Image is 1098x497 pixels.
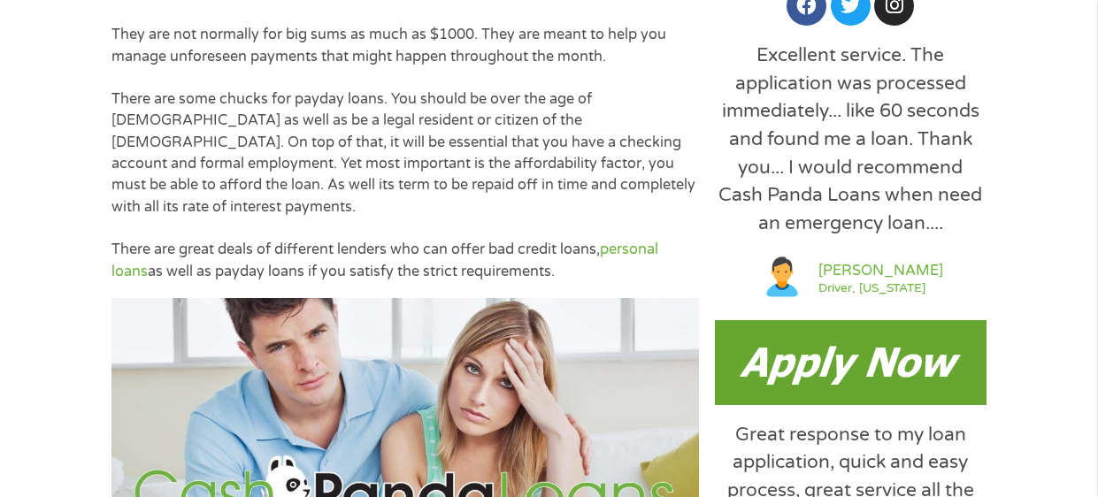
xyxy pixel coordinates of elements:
a: Driver, [US_STATE] [818,282,943,294]
a: [PERSON_NAME] [818,260,943,281]
p: They are not normally for big sums as much as $1000. They are meant to help you manage unforeseen... [111,24,699,67]
p: There are great deals of different lenders who can offer bad credit loans, as well as payday loan... [111,239,699,282]
p: There are some chucks for payday loans. You should be over the age of [DEMOGRAPHIC_DATA] as well ... [111,88,699,218]
img: Payday loans now [715,320,987,405]
a: personal loans [111,241,658,279]
div: Excellent service. The application was processed immediately... like 60 seconds and found me a lo... [715,42,987,237]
